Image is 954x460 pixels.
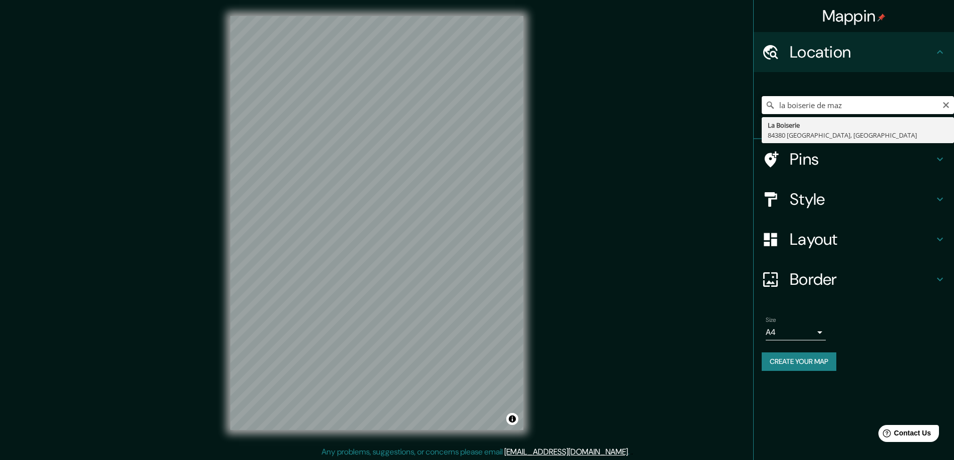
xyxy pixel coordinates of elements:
[768,120,948,130] div: La Boiserie
[230,16,523,430] canvas: Map
[942,100,950,109] button: Clear
[754,32,954,72] div: Location
[504,446,628,457] a: [EMAIL_ADDRESS][DOMAIN_NAME]
[790,149,934,169] h4: Pins
[877,14,885,22] img: pin-icon.png
[762,352,836,371] button: Create your map
[865,421,943,449] iframe: Help widget launcher
[631,446,633,458] div: .
[790,229,934,249] h4: Layout
[790,189,934,209] h4: Style
[754,179,954,219] div: Style
[822,6,886,26] h4: Mappin
[754,219,954,259] div: Layout
[629,446,631,458] div: .
[322,446,629,458] p: Any problems, suggestions, or concerns please email .
[790,42,934,62] h4: Location
[768,130,948,140] div: 84380 [GEOGRAPHIC_DATA], [GEOGRAPHIC_DATA]
[762,96,954,114] input: Pick your city or area
[766,324,826,340] div: A4
[754,139,954,179] div: Pins
[766,316,776,324] label: Size
[754,259,954,299] div: Border
[506,413,518,425] button: Toggle attribution
[790,269,934,289] h4: Border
